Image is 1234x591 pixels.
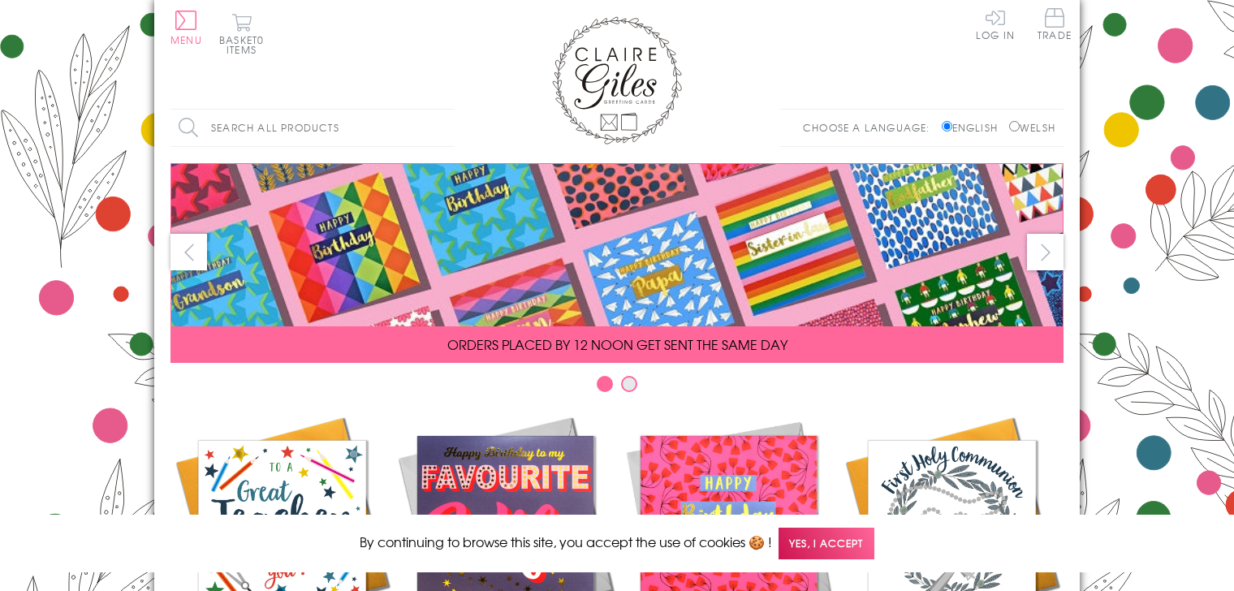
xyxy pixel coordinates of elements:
button: Carousel Page 2 [621,376,637,392]
div: Carousel Pagination [170,375,1064,400]
span: Yes, I accept [779,528,874,559]
button: prev [170,234,207,270]
img: Claire Giles Greetings Cards [552,16,682,145]
label: Welsh [1009,120,1055,135]
input: Search all products [170,110,455,146]
a: Log In [976,8,1015,40]
button: Carousel Page 1 (Current Slide) [597,376,613,392]
button: Menu [170,11,202,45]
input: Search [438,110,455,146]
button: Basket0 items [219,13,264,54]
a: Trade [1038,8,1072,43]
input: Welsh [1009,121,1020,132]
label: English [942,120,1006,135]
input: English [942,121,952,132]
span: ORDERS PLACED BY 12 NOON GET SENT THE SAME DAY [447,334,787,354]
span: Menu [170,32,202,47]
p: Choose a language: [803,120,938,135]
span: Trade [1038,8,1072,40]
span: 0 items [227,32,264,57]
button: next [1027,234,1064,270]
